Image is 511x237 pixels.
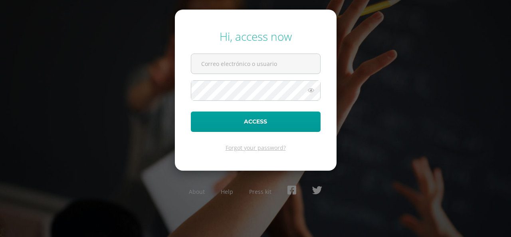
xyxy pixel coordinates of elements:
a: About [189,188,205,195]
input: Correo electrónico o usuario [191,54,320,74]
div: Hi, access now [191,29,321,44]
a: Forgot your password? [226,144,286,151]
button: Access [191,112,321,132]
a: Press kit [249,188,271,195]
a: Help [221,188,233,195]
